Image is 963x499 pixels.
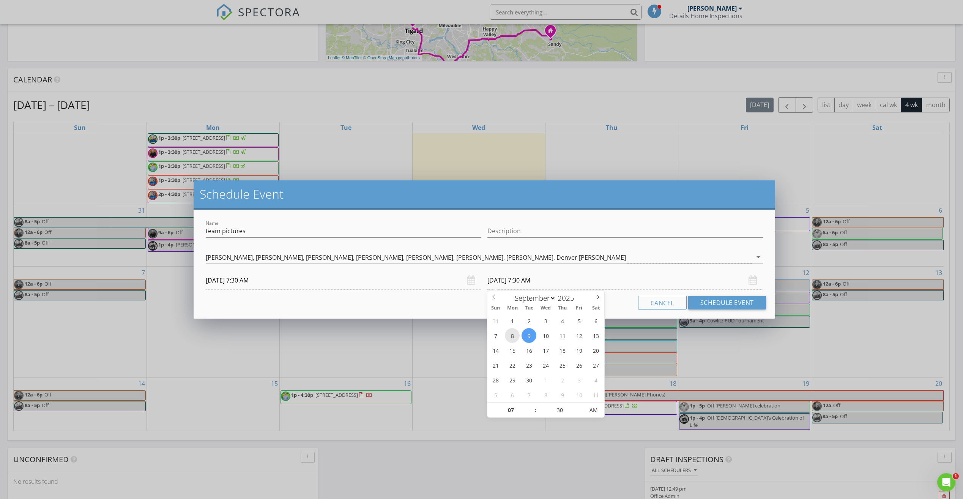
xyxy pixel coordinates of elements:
[588,373,603,387] span: October 4, 2025
[505,313,520,328] span: September 1, 2025
[638,296,687,310] button: Cancel
[555,343,570,358] span: September 18, 2025
[522,313,536,328] span: September 2, 2025
[505,358,520,373] span: September 22, 2025
[488,313,503,328] span: August 31, 2025
[571,306,588,311] span: Fri
[522,328,536,343] span: September 9, 2025
[572,313,586,328] span: September 5, 2025
[554,306,571,311] span: Thu
[488,328,503,343] span: September 7, 2025
[488,358,503,373] span: September 21, 2025
[504,306,521,311] span: Mon
[588,328,603,343] span: September 13, 2025
[522,387,536,402] span: October 7, 2025
[538,313,553,328] span: September 3, 2025
[522,343,536,358] span: September 16, 2025
[556,254,626,261] div: Denver [PERSON_NAME]
[538,373,553,387] span: October 1, 2025
[588,313,603,328] span: September 6, 2025
[456,254,505,261] div: [PERSON_NAME],
[588,358,603,373] span: September 27, 2025
[488,387,503,402] span: October 5, 2025
[555,358,570,373] span: September 25, 2025
[588,387,603,402] span: October 11, 2025
[688,296,766,310] button: Schedule Event
[555,373,570,387] span: October 2, 2025
[534,403,536,418] span: :
[522,373,536,387] span: September 30, 2025
[538,328,553,343] span: September 10, 2025
[505,387,520,402] span: October 6, 2025
[572,373,586,387] span: October 3, 2025
[488,343,503,358] span: September 14, 2025
[588,343,603,358] span: September 20, 2025
[937,473,955,491] iframe: Intercom live chat
[537,306,554,311] span: Wed
[306,254,355,261] div: [PERSON_NAME],
[206,254,254,261] div: [PERSON_NAME],
[356,254,405,261] div: [PERSON_NAME],
[572,343,586,358] span: September 19, 2025
[555,387,570,402] span: October 9, 2025
[953,473,959,479] span: 1
[406,254,455,261] div: [PERSON_NAME],
[488,373,503,387] span: September 28, 2025
[538,343,553,358] span: September 17, 2025
[588,306,604,311] span: Sat
[505,328,520,343] span: September 8, 2025
[522,358,536,373] span: September 23, 2025
[583,403,604,418] span: Click to toggle
[538,358,553,373] span: September 24, 2025
[555,313,570,328] span: September 4, 2025
[487,306,504,311] span: Sun
[572,387,586,402] span: October 10, 2025
[754,253,763,262] i: arrow_drop_down
[505,343,520,358] span: September 15, 2025
[538,387,553,402] span: October 8, 2025
[256,254,304,261] div: [PERSON_NAME],
[506,254,555,261] div: [PERSON_NAME],
[505,373,520,387] span: September 29, 2025
[572,328,586,343] span: September 12, 2025
[521,306,537,311] span: Tue
[555,328,570,343] span: September 11, 2025
[200,186,769,202] h2: Schedule Event
[206,271,481,290] input: Select date
[487,271,763,290] input: Select date
[556,293,581,303] input: Year
[572,358,586,373] span: September 26, 2025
